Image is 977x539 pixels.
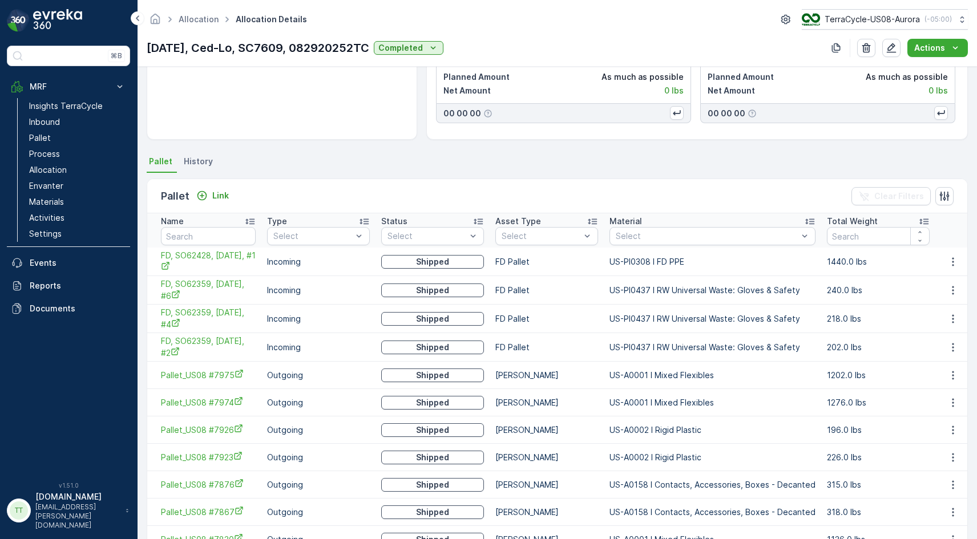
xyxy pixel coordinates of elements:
p: Outgoing [267,370,370,381]
p: US-PI0437 I RW Universal Waste: Gloves & Safety [609,313,815,325]
p: Status [381,216,407,227]
p: 00 00 00 [708,108,745,119]
a: Activities [25,210,130,226]
p: 218.0 lbs [827,313,930,325]
span: FD, SO62359, [DATE], #2 [161,335,256,359]
p: Process [29,148,60,160]
a: Pallet_US08 #7923 [161,451,256,463]
a: FD, SO62359, 09/02/25, #2 [161,335,256,359]
p: 1202.0 lbs [827,370,930,381]
p: 1440.0 lbs [827,256,930,268]
p: US-A0158 I Contacts, Accessories, Boxes - Decanted [609,479,815,491]
a: Process [25,146,130,162]
p: Shipped [416,342,449,353]
a: Materials [25,194,130,210]
p: Allocation [29,164,67,176]
p: Reports [30,280,126,291]
p: Name [161,216,184,227]
p: Insights TerraCycle [29,100,103,112]
span: Allocation Details [233,14,309,25]
a: Reports [7,274,130,297]
span: Pallet_US08 #7926 [161,424,256,436]
p: [PERSON_NAME] [495,370,598,381]
p: Actions [914,42,945,54]
button: Link [192,189,233,202]
p: Incoming [267,313,370,325]
input: Search [827,227,930,245]
button: Shipped [381,478,484,492]
p: 240.0 lbs [827,285,930,296]
p: Material [609,216,642,227]
p: Total Weight [827,216,878,227]
img: logo_dark-DEwI_e13.png [33,9,82,32]
p: MRF [30,81,107,92]
a: Insights TerraCycle [25,98,130,114]
a: Envanter [25,178,130,194]
button: Shipped [381,368,484,382]
span: History [184,156,213,167]
p: Select [616,230,798,242]
p: Activities [29,212,64,224]
button: Completed [374,41,443,55]
p: Outgoing [267,397,370,408]
p: Outgoing [267,479,370,491]
p: Link [212,190,229,201]
button: Shipped [381,451,484,464]
button: MRF [7,75,130,98]
button: Clear Filters [851,187,931,205]
p: FD Pallet [495,256,598,268]
button: Shipped [381,396,484,410]
a: Settings [25,226,130,242]
div: Help Tooltip Icon [748,109,757,118]
p: ⌘B [111,51,122,60]
p: As much as possible [601,71,684,83]
p: 0 lbs [928,85,948,96]
p: Shipped [416,452,449,463]
p: 226.0 lbs [827,452,930,463]
span: Pallet_US08 #7867 [161,506,256,518]
p: US-A0001 I Mixed Flexibles [609,370,815,381]
p: Net Amount [443,85,491,96]
p: Pallet [161,188,189,204]
p: [PERSON_NAME] [495,452,598,463]
button: Actions [907,39,968,57]
p: [PERSON_NAME] [495,506,598,518]
p: US-A0002 I Rigid Plastic [609,424,815,436]
button: Shipped [381,505,484,519]
p: Select [502,230,580,242]
p: Documents [30,303,126,314]
p: US-A0158 I Contacts, Accessories, Boxes - Decanted [609,506,815,518]
p: US-PI0308 I FD PPE [609,256,815,268]
p: Incoming [267,285,370,296]
p: US-PI0437 I RW Universal Waste: Gloves & Safety [609,285,815,296]
button: TT[DOMAIN_NAME][EMAIL_ADDRESS][PERSON_NAME][DOMAIN_NAME] [7,491,130,530]
p: FD Pallet [495,313,598,325]
p: ( -05:00 ) [924,15,952,24]
p: Incoming [267,342,370,353]
p: Outgoing [267,424,370,436]
p: [DATE], Ced-Lo, SC7609, 082920252TC [147,39,369,56]
p: [PERSON_NAME] [495,424,598,436]
a: FD, SO62359, 09/02/25, #6 [161,278,256,302]
p: Shipped [416,397,449,408]
button: Shipped [381,423,484,437]
p: Clear Filters [874,191,924,202]
p: [DOMAIN_NAME] [35,491,120,502]
a: Pallet_US08 #7974 [161,396,256,408]
p: Shipped [416,479,449,491]
p: 315.0 lbs [827,479,930,491]
p: Select [387,230,466,242]
a: Pallet_US08 #7975 [161,369,256,381]
a: Events [7,252,130,274]
a: Pallet_US08 #7876 [161,479,256,491]
p: 0 lbs [664,85,684,96]
p: Envanter [29,180,63,192]
p: Settings [29,228,62,240]
p: Materials [29,196,64,208]
p: Incoming [267,256,370,268]
span: Pallet [149,156,172,167]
